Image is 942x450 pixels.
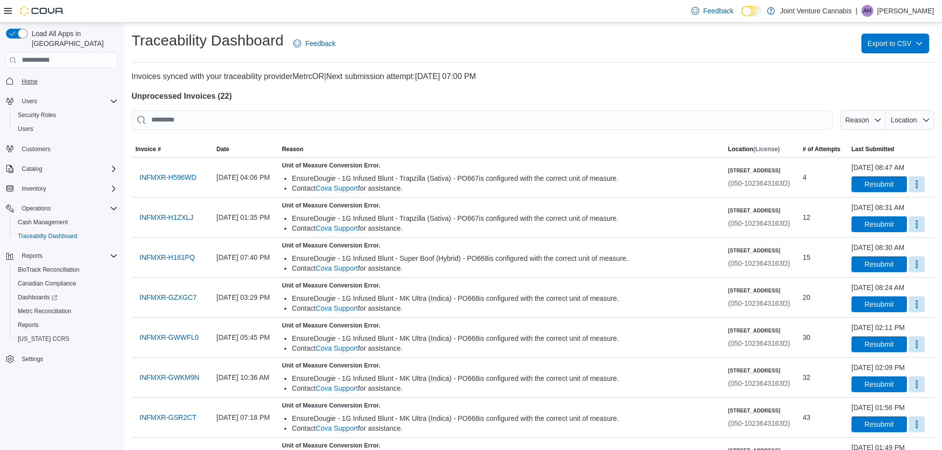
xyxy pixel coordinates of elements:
button: More [909,376,925,392]
button: INFMXR-H161PQ [135,247,199,267]
span: 30 [803,331,810,343]
span: Canadian Compliance [18,280,76,287]
a: Cova Support [315,384,358,392]
button: Operations [2,202,122,215]
button: Inventory [18,183,50,195]
span: Next submission attempt: [326,72,415,81]
span: Resubmit [864,419,894,429]
a: [US_STATE] CCRS [14,333,73,345]
div: [DATE] 07:18 PM [213,408,278,427]
div: Ensure Dougie - 1G Infused Blunt - MK Ultra (Indica) - PO668 is configured with the correct unit ... [292,333,720,343]
span: INFMXR-H161PQ [139,252,195,262]
span: # of Attempts [803,145,840,153]
button: INFMXR-GSR2CT [135,408,200,427]
button: Resubmit [852,336,907,352]
span: Reason [845,116,869,124]
div: Contact for assistance. [292,183,720,193]
button: Security Roles [10,108,122,122]
a: Canadian Compliance [14,278,80,289]
span: Last Submitted [852,145,895,153]
div: [DATE] 08:24 AM [852,283,904,292]
button: Users [10,122,122,136]
span: AH [863,5,872,17]
span: Users [18,95,118,107]
button: Date [213,141,278,157]
span: Operations [18,203,118,214]
a: Feedback [687,1,737,21]
p: [PERSON_NAME] [877,5,934,17]
a: Cova Support [315,424,358,432]
a: Cova Support [315,264,358,272]
h6: [STREET_ADDRESS] [728,166,790,174]
p: Invoices synced with your traceability provider MetrcOR | [DATE] 07:00 PM [132,71,934,82]
span: 4 [803,171,807,183]
button: Inventory [2,182,122,196]
span: Resubmit [864,379,894,389]
button: INFMXR-GZXGC7 [135,287,201,307]
span: Reason [282,145,303,153]
span: Location [891,116,917,124]
a: Home [18,76,42,87]
a: Reports [14,319,43,331]
button: Users [2,94,122,108]
img: Cova [20,6,64,16]
div: Ensure Dougie - 1G Infused Blunt - MK Ultra (Indica) - PO668 is configured with the correct unit ... [292,293,720,303]
h6: [STREET_ADDRESS] [728,246,790,254]
span: Users [14,123,118,135]
button: Reports [2,249,122,263]
span: Home [18,75,118,87]
button: More [909,296,925,312]
a: Feedback [289,34,339,53]
button: More [909,176,925,192]
div: Ensure Dougie - 1G Infused Blunt - Super Boof (Hybrid) - PO668 is configured with the correct uni... [292,253,720,263]
span: 32 [803,371,810,383]
span: (050-1023643163D) [728,179,790,187]
button: BioTrack Reconciliation [10,263,122,277]
span: (050-1023643163D) [728,299,790,307]
div: [DATE] 01:56 PM [852,403,905,412]
div: Contact for assistance. [292,423,720,433]
a: Security Roles [14,109,60,121]
button: Resubmit [852,376,907,392]
div: Contact for assistance. [292,303,720,313]
button: Home [2,74,122,88]
a: Metrc Reconciliation [14,305,75,317]
span: Export to CSV [867,34,923,53]
button: Settings [2,352,122,366]
span: Operations [22,205,51,212]
button: Traceabilty Dashboard [10,229,122,243]
h4: Unprocessed Invoices ( 22 ) [132,90,934,102]
div: [DATE] 04:06 PM [213,167,278,187]
button: More [909,256,925,272]
span: (050-1023643163D) [728,379,790,387]
span: (License) [753,146,780,153]
span: INFMXR-H1ZXLJ [139,212,193,222]
span: (050-1023643163D) [728,259,790,267]
span: Cash Management [14,216,118,228]
a: Cova Support [315,224,358,232]
div: [DATE] 08:30 AM [852,243,904,252]
button: Resubmit [852,176,907,192]
button: Catalog [2,162,122,176]
span: Date [217,145,229,153]
div: [DATE] 08:47 AM [852,163,904,172]
span: Resubmit [864,339,894,349]
h5: Unit of Measure Conversion Error. [282,322,720,329]
button: Reason [841,110,886,130]
h6: [STREET_ADDRESS] [728,367,790,374]
button: Operations [18,203,55,214]
a: Cova Support [315,304,358,312]
a: Cash Management [14,216,72,228]
input: Dark Mode [741,6,762,16]
div: Ensure Dougie - 1G Infused Blunt - Trapzilla (Sativa) - PO667 is configured with the correct unit... [292,213,720,223]
button: INFMXR-GWKM9N [135,368,203,387]
h6: [STREET_ADDRESS] [728,327,790,334]
button: [US_STATE] CCRS [10,332,122,346]
button: Reports [18,250,46,262]
span: Location (License) [728,145,780,153]
span: 43 [803,411,810,423]
div: Contact for assistance. [292,263,720,273]
span: (050-1023643163D) [728,419,790,427]
span: Traceabilty Dashboard [14,230,118,242]
div: [DATE] 01:35 PM [213,207,278,227]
